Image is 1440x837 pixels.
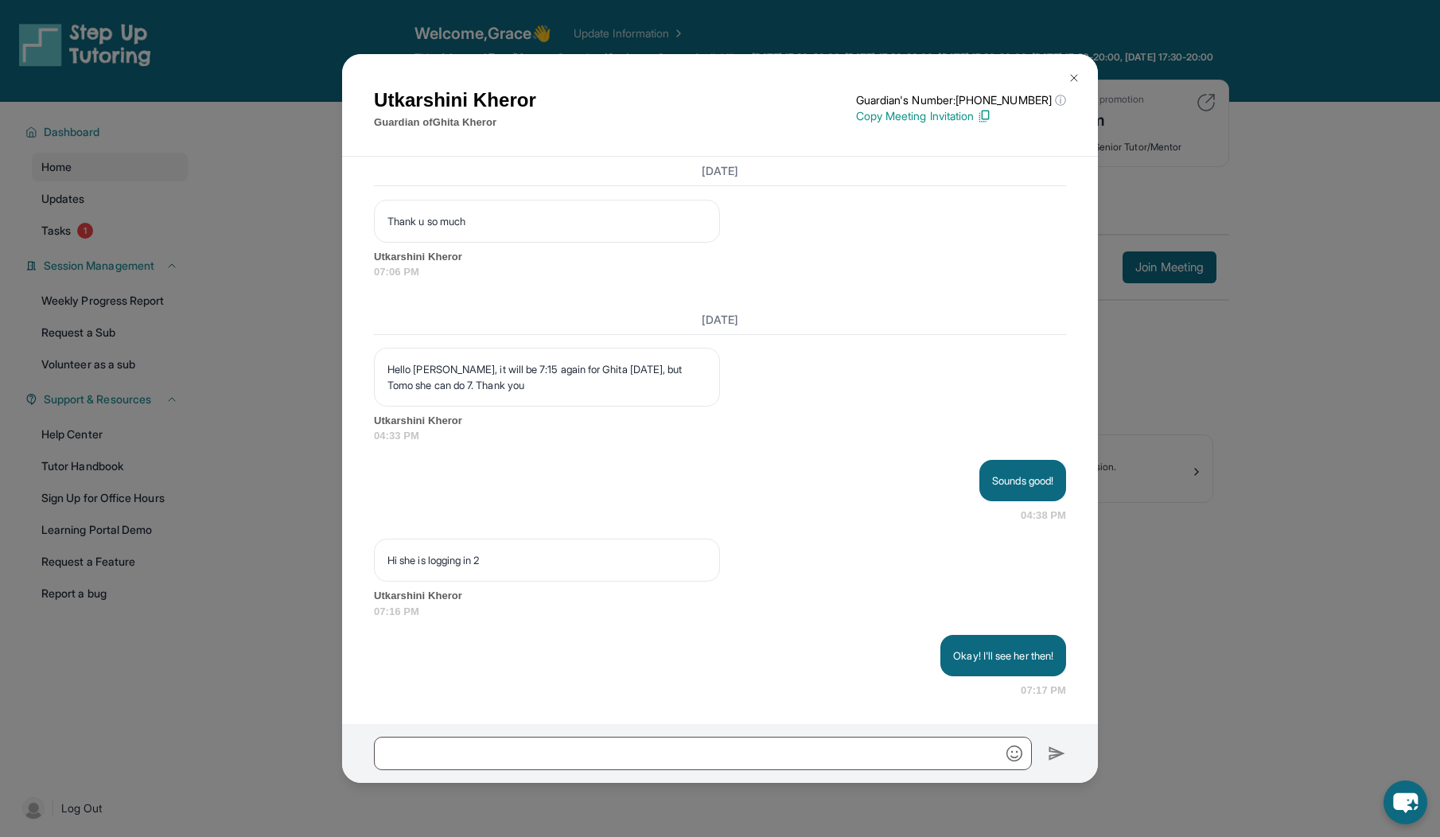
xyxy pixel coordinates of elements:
[953,648,1053,664] p: Okay! I'll see her then!
[374,163,1066,179] h3: [DATE]
[387,552,706,568] p: Hi she is logging in 2
[374,312,1066,328] h3: [DATE]
[856,92,1066,108] p: Guardian's Number: [PHONE_NUMBER]
[1055,92,1066,108] span: ⓘ
[1021,508,1066,524] span: 04:38 PM
[1006,746,1022,761] img: Emoji
[374,428,1066,444] span: 04:33 PM
[374,115,536,130] p: Guardian of Ghita Kheror
[1021,683,1066,699] span: 07:17 PM
[374,249,1066,265] span: Utkarshini Kheror
[374,264,1066,280] span: 07:06 PM
[856,108,1066,124] p: Copy Meeting Invitation
[374,413,1066,429] span: Utkarshini Kheror
[992,473,1053,489] p: Sounds good!
[387,213,706,229] p: Thank u so much
[374,604,1066,620] span: 07:16 PM
[374,588,1066,604] span: Utkarshini Kheror
[1384,781,1427,824] button: chat-button
[1048,744,1066,763] img: Send icon
[387,361,706,393] p: Hello [PERSON_NAME], it will be 7:15 again for Ghita [DATE], but Tomo she can do 7. Thank you
[374,86,536,115] h1: Utkarshini Kheror
[1068,72,1080,84] img: Close Icon
[977,109,991,123] img: Copy Icon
